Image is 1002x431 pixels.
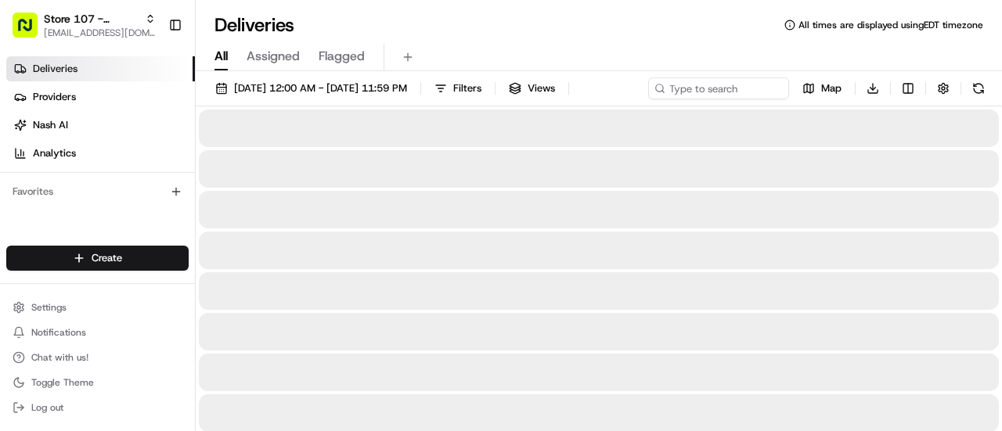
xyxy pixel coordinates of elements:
[6,6,162,44] button: Store 107 - Prentice Hospital (Just Salad)[EMAIL_ADDRESS][DOMAIN_NAME]
[31,326,86,339] span: Notifications
[795,77,849,99] button: Map
[33,62,77,76] span: Deliveries
[6,321,189,343] button: Notifications
[798,19,983,31] span: All times are displayed using EDT timezone
[31,301,67,314] span: Settings
[92,251,122,265] span: Create
[33,90,76,104] span: Providers
[528,81,555,95] span: Views
[44,27,156,39] button: [EMAIL_ADDRESS][DOMAIN_NAME]
[44,11,139,27] button: Store 107 - Prentice Hospital (Just Salad)
[6,246,189,271] button: Create
[31,376,94,389] span: Toggle Theme
[31,401,63,414] span: Log out
[6,113,195,138] a: Nash AI
[6,56,195,81] a: Deliveries
[502,77,562,99] button: Views
[6,372,189,393] button: Toggle Theme
[33,146,76,160] span: Analytics
[319,47,365,66] span: Flagged
[6,397,189,418] button: Log out
[821,81,842,95] span: Map
[214,13,294,38] h1: Deliveries
[453,81,481,95] span: Filters
[31,351,88,364] span: Chat with us!
[208,77,414,99] button: [DATE] 12:00 AM - [DATE] 11:59 PM
[6,296,189,318] button: Settings
[6,179,189,204] div: Favorites
[234,81,407,95] span: [DATE] 12:00 AM - [DATE] 11:59 PM
[427,77,488,99] button: Filters
[6,141,195,166] a: Analytics
[6,347,189,368] button: Chat with us!
[968,77,989,99] button: Refresh
[33,118,68,132] span: Nash AI
[6,84,195,110] a: Providers
[648,77,789,99] input: Type to search
[214,47,228,66] span: All
[247,47,300,66] span: Assigned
